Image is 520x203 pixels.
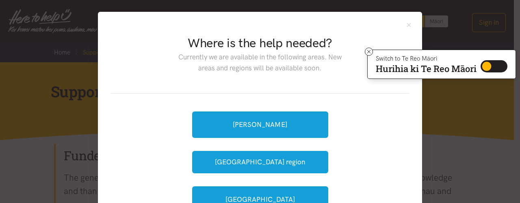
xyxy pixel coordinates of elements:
h2: Where is the help needed? [172,35,348,52]
p: Hurihia ki Te Reo Māori [376,65,477,72]
a: [PERSON_NAME] [192,111,328,138]
p: Currently we are available in the following areas. New areas and regions will be available soon. [172,52,348,74]
button: Close [405,22,412,28]
p: Switch to Te Reo Māori [376,56,477,61]
button: [GEOGRAPHIC_DATA] region [192,151,328,173]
